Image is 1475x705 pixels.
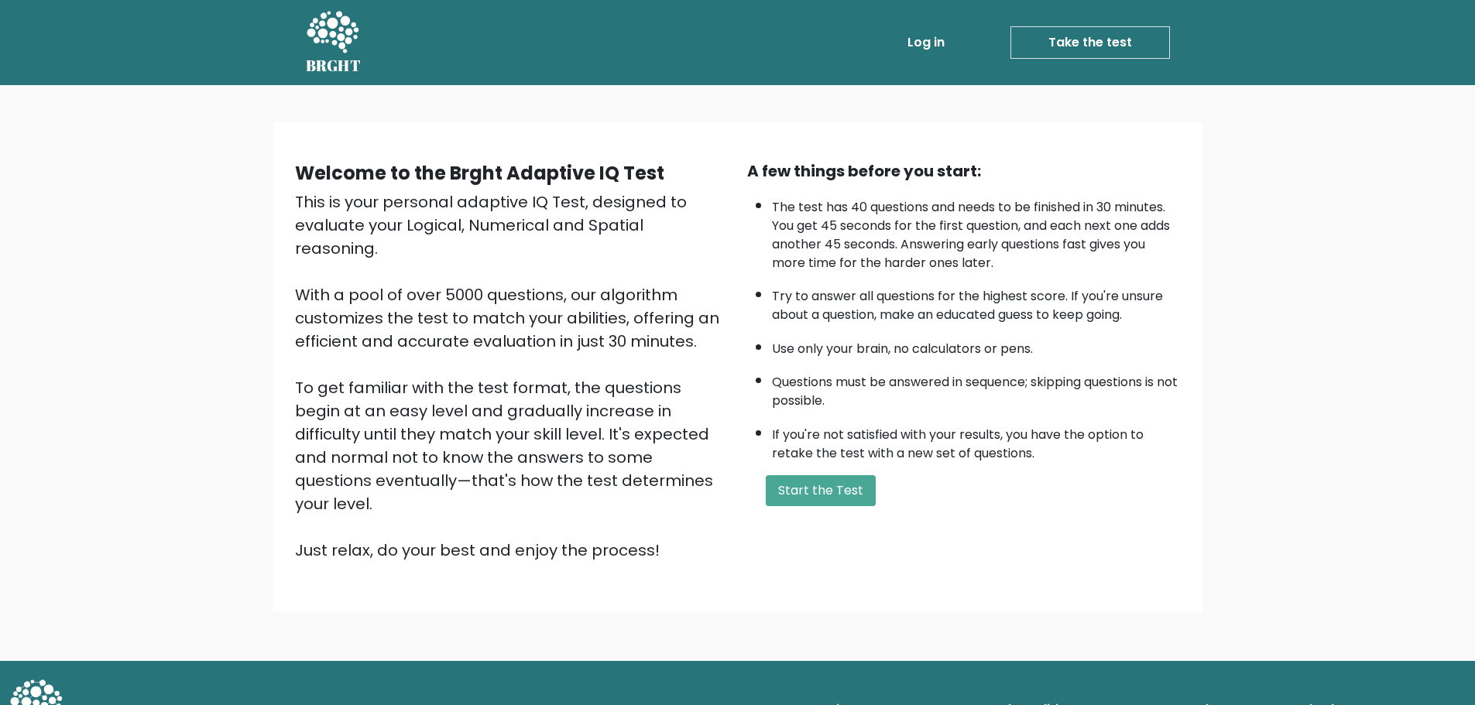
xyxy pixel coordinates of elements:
[772,418,1181,463] li: If you're not satisfied with your results, you have the option to retake the test with a new set ...
[747,159,1181,183] div: A few things before you start:
[306,6,362,79] a: BRGHT
[306,56,362,75] h5: BRGHT
[1010,26,1170,59] a: Take the test
[295,190,729,562] div: This is your personal adaptive IQ Test, designed to evaluate your Logical, Numerical and Spatial ...
[901,27,951,58] a: Log in
[295,160,664,186] b: Welcome to the Brght Adaptive IQ Test
[772,279,1181,324] li: Try to answer all questions for the highest score. If you're unsure about a question, make an edu...
[766,475,876,506] button: Start the Test
[772,365,1181,410] li: Questions must be answered in sequence; skipping questions is not possible.
[772,332,1181,358] li: Use only your brain, no calculators or pens.
[772,190,1181,272] li: The test has 40 questions and needs to be finished in 30 minutes. You get 45 seconds for the firs...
